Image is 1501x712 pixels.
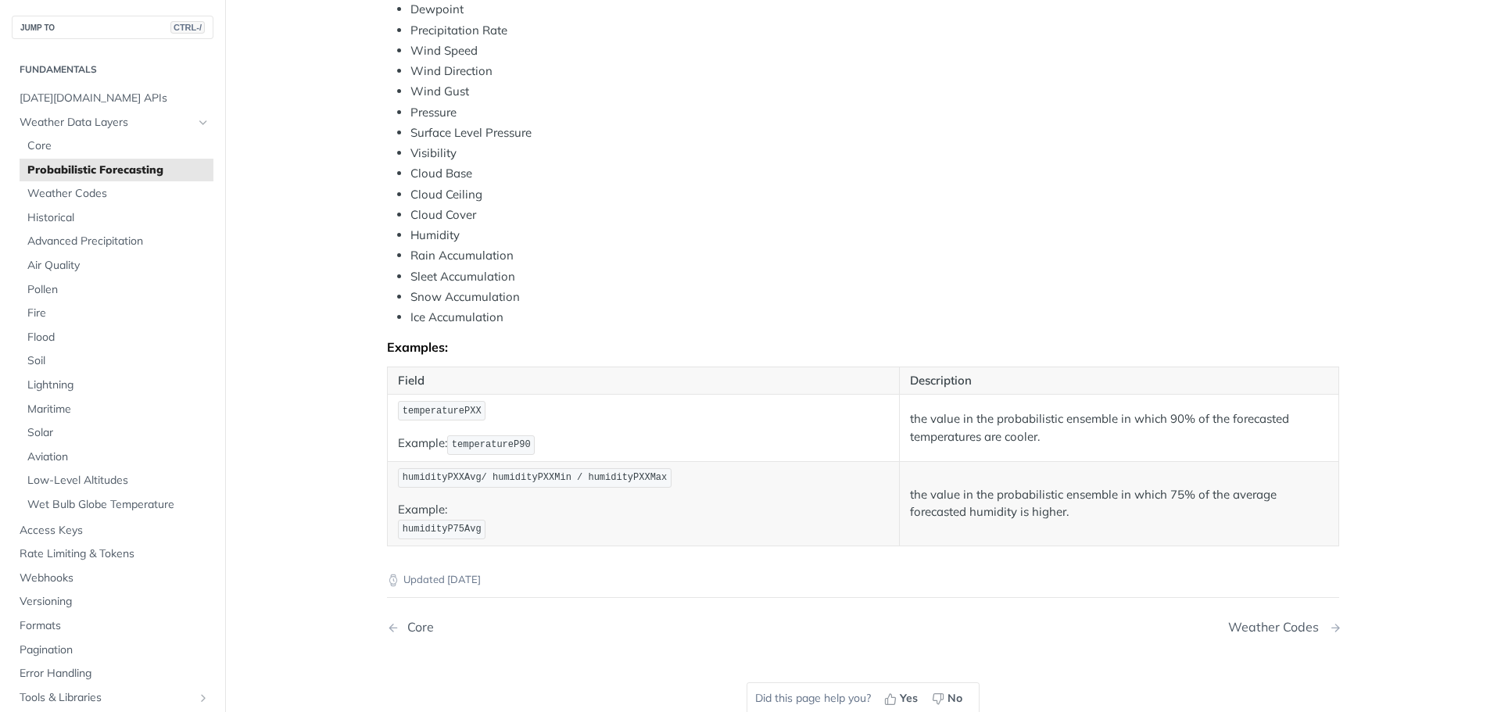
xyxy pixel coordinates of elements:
span: Access Keys [20,523,210,538]
div: Core [399,620,434,635]
a: Webhooks [12,567,213,590]
button: Show subpages for Tools & Libraries [197,692,210,704]
span: CTRL-/ [170,21,205,34]
span: Solar [27,425,210,441]
span: Versioning [20,594,210,610]
li: Precipitation Rate [410,22,1339,40]
button: Yes [879,687,926,710]
a: Soil [20,349,213,373]
li: Cloud Ceiling [410,186,1339,204]
a: Wet Bulb Globe Temperature [20,493,213,517]
p: Field [398,372,889,390]
a: Low-Level Altitudes [20,469,213,492]
span: humidityPXXAvg/ humidityPXXMin / humidityPXXMax [403,472,667,483]
span: Low-Level Altitudes [27,473,210,488]
p: the value in the probabilistic ensemble in which 75% of the average forecasted humidity is higher. [910,486,1328,521]
li: Humidity [410,227,1339,245]
a: Error Handling [12,662,213,685]
a: Flood [20,326,213,349]
a: Fire [20,302,213,325]
a: Air Quality [20,254,213,277]
li: Sleet Accumulation [410,268,1339,286]
a: Probabilistic Forecasting [20,159,213,182]
span: temperaturePXX [403,406,482,417]
span: Aviation [27,449,210,465]
span: Advanced Precipitation [27,234,210,249]
li: Rain Accumulation [410,247,1339,265]
span: Maritime [27,402,210,417]
a: Weather Codes [20,182,213,206]
span: Error Handling [20,666,210,682]
p: Description [910,372,1328,390]
span: temperatureP90 [452,439,531,450]
a: Previous Page: Core [387,620,795,635]
span: Tools & Libraries [20,690,193,706]
a: [DATE][DOMAIN_NAME] APIs [12,87,213,110]
li: Cloud Base [410,165,1339,183]
button: Hide subpages for Weather Data Layers [197,116,210,129]
nav: Pagination Controls [387,604,1339,650]
button: JUMP TOCTRL-/ [12,16,213,39]
span: Soil [27,353,210,369]
span: Formats [20,618,210,634]
a: Solar [20,421,213,445]
a: Tools & LibrariesShow subpages for Tools & Libraries [12,686,213,710]
div: Examples: [387,339,1339,355]
p: Example: [398,434,889,456]
a: Formats [12,614,213,638]
li: Dewpoint [410,1,1339,19]
li: Cloud Cover [410,206,1339,224]
li: Pressure [410,104,1339,122]
span: Rate Limiting & Tokens [20,546,210,562]
a: Weather Data LayersHide subpages for Weather Data Layers [12,111,213,134]
a: Access Keys [12,519,213,542]
span: Air Quality [27,258,210,274]
span: Historical [27,210,210,226]
span: Lightning [27,377,210,393]
a: Versioning [12,590,213,614]
span: humidityP75Avg [403,524,482,535]
div: Weather Codes [1228,620,1327,635]
button: No [926,687,971,710]
span: Weather Data Layers [20,115,193,131]
a: Pagination [12,639,213,662]
span: Fire [27,306,210,321]
span: No [948,690,962,707]
span: [DATE][DOMAIN_NAME] APIs [20,91,210,106]
span: Pagination [20,642,210,658]
li: Wind Gust [410,83,1339,101]
a: Core [20,134,213,158]
a: Rate Limiting & Tokens [12,542,213,566]
a: Lightning [20,374,213,397]
a: Next Page: Weather Codes [1228,620,1339,635]
a: Pollen [20,278,213,302]
p: Example: [398,501,889,541]
li: Visibility [410,145,1339,163]
p: the value in the probabilistic ensemble in which 90% of the forecasted temperatures are cooler. [910,410,1328,445]
span: Webhooks [20,571,210,586]
li: Ice Accumulation [410,309,1339,327]
li: Surface Level Pressure [410,124,1339,142]
span: Pollen [27,282,210,298]
li: Snow Accumulation [410,288,1339,306]
span: Flood [27,330,210,345]
a: Maritime [20,398,213,421]
li: Wind Speed [410,42,1339,60]
span: Yes [900,690,918,707]
span: Core [27,138,210,154]
p: Updated [DATE] [387,572,1339,588]
a: Aviation [20,445,213,469]
a: Historical [20,206,213,230]
span: Probabilistic Forecasting [27,163,210,178]
li: Wind Direction [410,63,1339,81]
h2: Fundamentals [12,63,213,77]
span: Wet Bulb Globe Temperature [27,497,210,513]
span: Weather Codes [27,186,210,202]
a: Advanced Precipitation [20,230,213,253]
